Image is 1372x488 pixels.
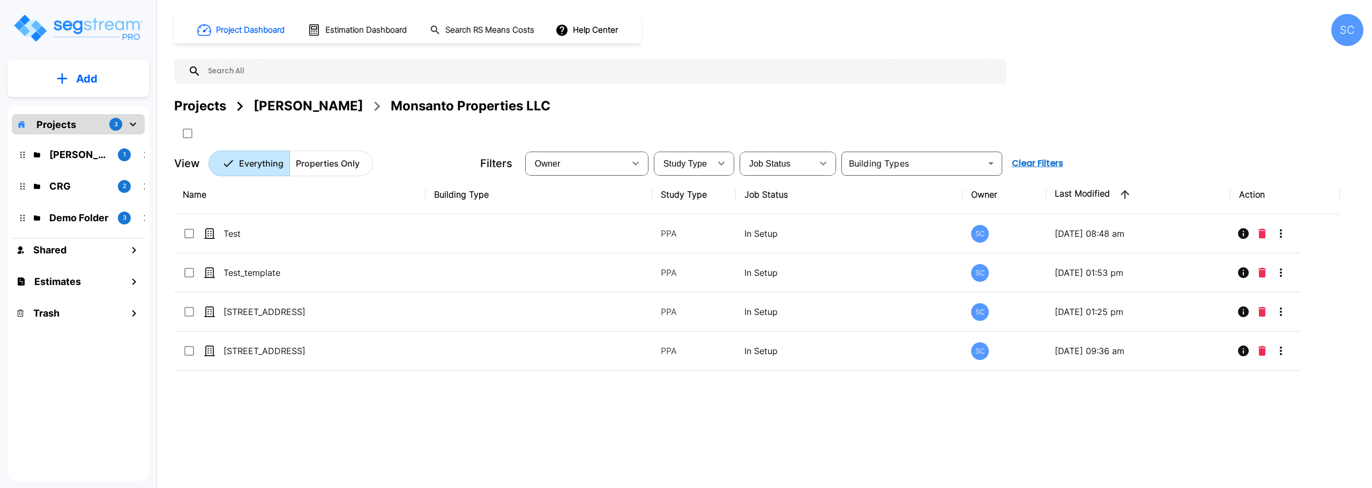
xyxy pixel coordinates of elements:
button: More-Options [1270,223,1292,244]
th: Job Status [736,175,962,214]
button: Info [1233,262,1254,283]
div: [PERSON_NAME] [253,96,363,116]
p: [DATE] 01:53 pm [1055,266,1222,279]
button: More-Options [1270,301,1292,322]
button: Search RS Means Costs [426,20,540,41]
span: Study Type [663,159,707,168]
p: In Setup [744,305,953,318]
div: Projects [174,96,226,116]
button: More-Options [1270,340,1292,362]
th: Last Modified [1046,175,1231,214]
p: Test_template [223,266,331,279]
p: 2 [123,182,126,191]
div: Platform [208,151,373,176]
div: SC [971,225,989,243]
button: Open [983,156,998,171]
button: More-Options [1270,262,1292,283]
button: Info [1233,223,1254,244]
p: 3 [114,120,118,129]
p: Test [223,227,331,240]
th: Action [1231,175,1339,214]
p: CRG [49,179,109,193]
button: Delete [1254,262,1270,283]
h1: Shared [33,243,66,257]
div: SC [971,342,989,360]
button: Info [1233,340,1254,362]
input: Search All [201,59,1001,84]
p: In Setup [744,227,953,240]
button: Clear Filters [1008,153,1068,174]
button: Everything [208,151,290,176]
h1: Trash [33,306,59,320]
button: Help Center [553,20,622,40]
span: Owner [535,159,561,168]
img: Logo [12,13,144,43]
p: Demo Folder [49,211,109,225]
p: PPA [661,344,727,357]
th: Owner [963,175,1046,214]
p: Projects [36,117,76,132]
p: Properties Only [296,157,360,170]
button: Add [8,63,149,94]
p: PPA [661,266,727,279]
p: [DATE] 01:25 pm [1055,305,1222,318]
div: Select [656,148,711,178]
p: 1 [123,150,126,159]
div: Select [742,148,812,178]
p: PPA [661,227,727,240]
div: SC [971,303,989,321]
button: Delete [1254,223,1270,244]
p: View [174,155,200,171]
button: Delete [1254,340,1270,362]
div: Monsanto Properties LLC [391,96,550,116]
p: [DATE] 08:48 am [1055,227,1222,240]
p: 3 [123,213,126,222]
button: Project Dashboard [193,18,290,42]
button: Properties Only [289,151,373,176]
p: Brandon Monsanto [49,147,109,162]
div: SC [1331,14,1363,46]
h1: Project Dashboard [216,24,285,36]
p: Everything [239,157,284,170]
p: In Setup [744,266,953,279]
h1: Estimation Dashboard [325,24,407,36]
h1: Estimates [34,274,81,289]
th: Building Type [426,175,652,214]
p: Add [76,71,98,87]
th: Name [174,175,426,214]
button: Estimation Dashboard [303,19,413,41]
p: Filters [480,155,512,171]
p: In Setup [744,344,953,357]
span: Job Status [749,159,791,168]
div: SC [971,264,989,282]
button: Delete [1254,301,1270,322]
h1: Search RS Means Costs [445,24,534,36]
p: [STREET_ADDRESS] [223,344,331,357]
button: Info [1233,301,1254,322]
button: SelectAll [177,123,198,144]
th: Study Type [652,175,736,214]
input: Building Types [845,156,981,171]
div: Select [527,148,625,178]
p: [STREET_ADDRESS] [223,305,331,318]
p: PPA [661,305,727,318]
p: [DATE] 09:36 am [1055,344,1222,357]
